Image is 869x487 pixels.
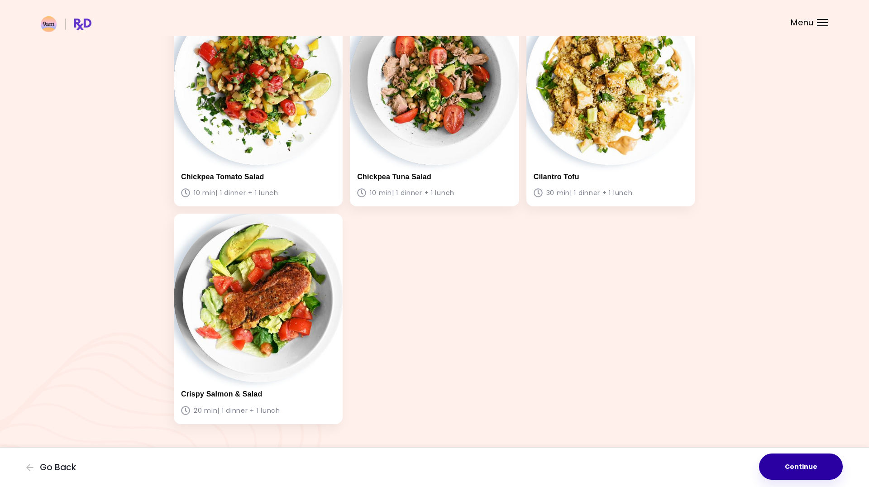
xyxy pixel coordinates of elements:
[181,172,335,181] h3: Chickpea Tomato Salad
[791,19,814,27] span: Menu
[759,454,843,480] button: Continue
[26,463,81,473] button: Go Back
[40,463,76,473] span: Go Back
[357,172,511,181] h3: Chickpea Tuna Salad
[181,186,335,199] p: 10 min | 1 dinner + 1 lunch
[41,16,91,32] img: RxDiet
[534,186,688,199] p: 30 min | 1 dinner + 1 lunch
[181,390,335,398] h3: Crispy Salmon & Salad
[357,186,511,199] p: 10 min | 1 dinner + 1 lunch
[181,404,335,417] p: 20 min | 1 dinner + 1 lunch
[534,172,688,181] h3: Cilantro Tofu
